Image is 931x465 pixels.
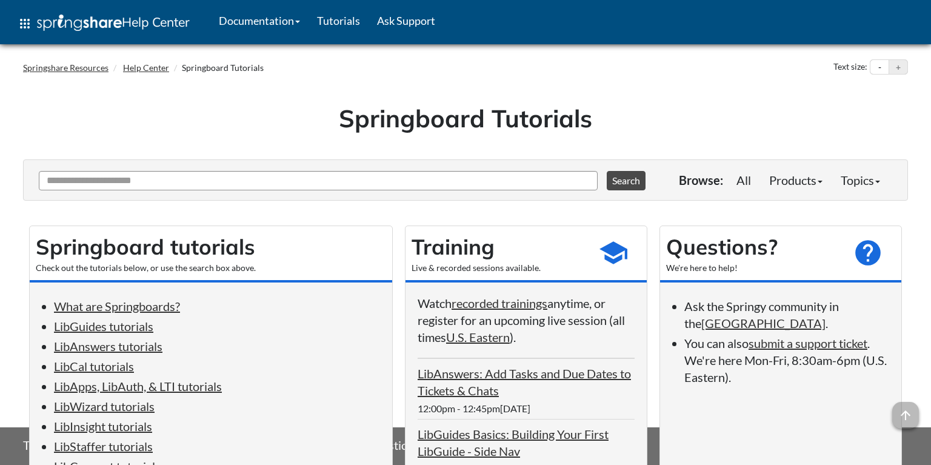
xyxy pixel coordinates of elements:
[36,232,386,262] h2: Springboard tutorials
[684,335,889,386] li: You can also . We're here Mon-Fri, 8:30am-6pm (U.S. Eastern).
[701,316,826,330] a: [GEOGRAPHIC_DATA]
[122,14,190,30] span: Help Center
[54,399,155,413] a: LibWizard tutorials
[666,262,841,274] div: We're here to help!
[892,402,919,429] span: arrow_upward
[446,330,510,344] a: U.S. Eastern
[171,62,264,74] li: Springboard Tutorials
[54,379,222,393] a: LibApps, LibAuth, & LTI tutorials
[452,296,547,310] a: recorded trainings
[727,168,760,192] a: All
[418,403,530,414] span: 12:00pm - 12:45pm[DATE]
[309,5,369,36] a: Tutorials
[892,403,919,418] a: arrow_upward
[54,439,153,453] a: LibStaffer tutorials
[832,168,889,192] a: Topics
[123,62,169,73] a: Help Center
[607,171,646,190] button: Search
[749,336,867,350] a: submit a support ticket
[418,366,631,398] a: LibAnswers: Add Tasks and Due Dates to Tickets & Chats
[418,295,635,346] p: Watch anytime, or register for an upcoming live session (all times ).
[684,298,889,332] li: Ask the Springy community in the .
[418,427,609,458] a: LibGuides Basics: Building Your First LibGuide - Side Nav
[37,15,122,31] img: Springshare
[853,238,883,268] span: help
[666,232,841,262] h2: Questions?
[679,172,723,189] p: Browse:
[54,419,152,433] a: LibInsight tutorials
[760,168,832,192] a: Products
[598,238,629,268] span: school
[23,62,108,73] a: Springshare Resources
[36,262,386,274] div: Check out the tutorials below, or use the search box above.
[11,437,920,456] div: This site uses cookies as well as records your IP address for usage statistics.
[54,339,162,353] a: LibAnswers tutorials
[210,5,309,36] a: Documentation
[9,5,198,42] a: apps Help Center
[412,232,586,262] h2: Training
[870,60,889,75] button: Decrease text size
[18,16,32,31] span: apps
[369,5,444,36] a: Ask Support
[54,299,180,313] a: What are Springboards?
[54,319,153,333] a: LibGuides tutorials
[54,359,134,373] a: LibCal tutorials
[32,101,899,135] h1: Springboard Tutorials
[831,59,870,75] div: Text size:
[412,262,586,274] div: Live & recorded sessions available.
[889,60,907,75] button: Increase text size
